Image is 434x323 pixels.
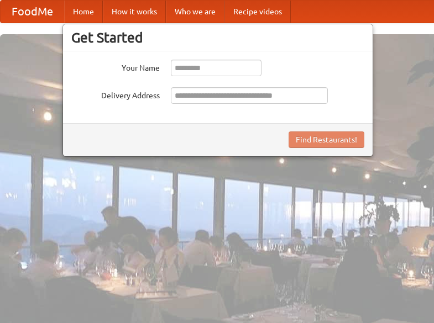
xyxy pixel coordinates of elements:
[64,1,103,23] a: Home
[71,60,160,73] label: Your Name
[103,1,166,23] a: How it works
[1,1,64,23] a: FoodMe
[289,131,364,148] button: Find Restaurants!
[71,29,364,46] h3: Get Started
[166,1,224,23] a: Who we are
[224,1,291,23] a: Recipe videos
[71,87,160,101] label: Delivery Address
